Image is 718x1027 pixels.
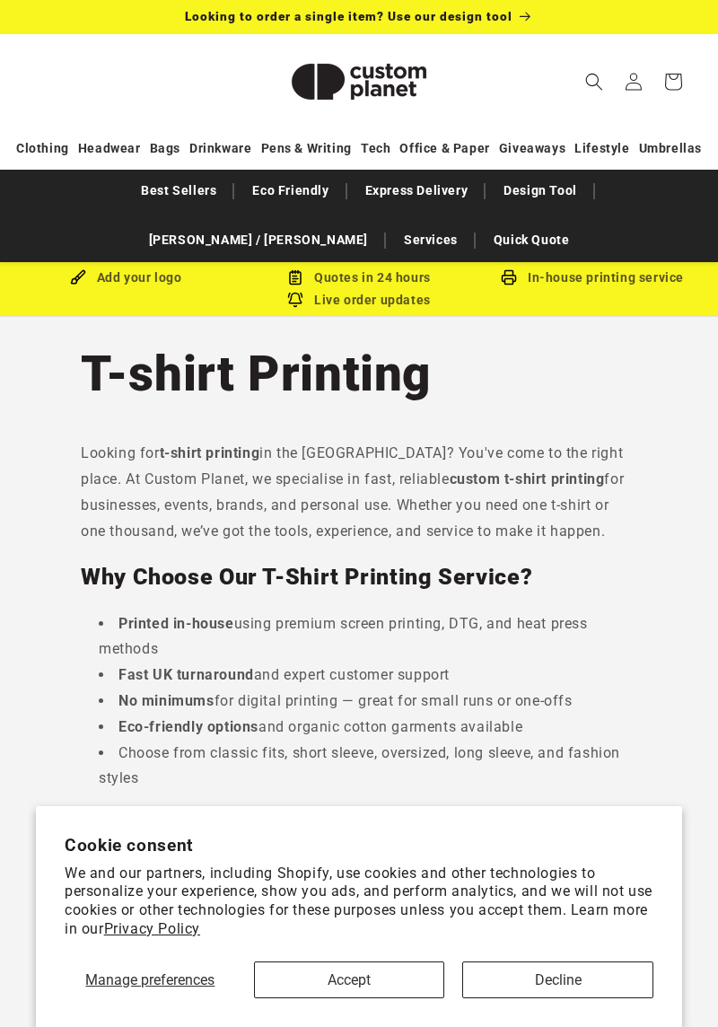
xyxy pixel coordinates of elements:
div: Add your logo [9,267,242,289]
span: Manage preferences [85,971,215,988]
p: Looking for in the [GEOGRAPHIC_DATA]? You've come to the right place. At Custom Planet, we specia... [81,441,637,544]
h2: Cookie consent [65,835,653,856]
a: Drinkware [189,133,251,164]
h1: T-shirt Printing [81,342,637,405]
a: Best Sellers [132,175,225,206]
div: Quotes in 24 hours [242,267,476,289]
button: Accept [254,961,445,998]
a: Express Delivery [356,175,477,206]
strong: custom t-shirt printing [450,470,605,487]
a: Office & Paper [399,133,489,164]
strong: Fast UK turnaround [118,666,254,683]
li: Choose from classic fits, short sleeve, oversized, long sleeve, and fashion styles [99,741,637,793]
strong: t-shirt printing [160,444,260,461]
h2: Why Choose Our T-Shirt Printing Service? [81,563,637,592]
img: Order Updates Icon [287,269,303,285]
strong: No minimums [118,692,215,709]
li: and organic cotton garments available [99,715,637,741]
img: Custom Planet [269,41,449,122]
p: We and our partners, including Shopify, use cookies and other technologies to personalize your ex... [65,865,653,939]
a: Privacy Policy [104,920,200,937]
div: Live order updates [9,289,709,312]
button: Manage preferences [65,961,236,998]
a: [PERSON_NAME] / [PERSON_NAME] [140,224,377,256]
a: Headwear [78,133,141,164]
a: Custom Planet [263,34,456,128]
a: Pens & Writing [261,133,352,164]
div: In-house printing service [476,267,709,289]
a: Design Tool [495,175,586,206]
a: Services [395,224,467,256]
li: for digital printing — great for small runs or one-offs [99,689,637,715]
a: Umbrellas [639,133,702,164]
a: Eco Friendly [243,175,337,206]
img: Brush Icon [70,269,86,285]
a: Bags [150,133,180,164]
strong: Eco-friendly options [118,718,258,735]
span: Looking to order a single item? Use our design tool [185,9,512,23]
button: Decline [462,961,653,998]
a: Tech [361,133,390,164]
a: Clothing [16,133,69,164]
a: Lifestyle [574,133,629,164]
li: using premium screen printing, DTG, and heat press methods [99,611,637,663]
a: Quick Quote [485,224,579,256]
img: Order updates [287,292,303,308]
img: In-house printing [501,269,517,285]
strong: Printed in-house [118,615,234,632]
li: and expert customer support [99,663,637,689]
a: Giveaways [499,133,565,164]
summary: Search [574,62,614,101]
